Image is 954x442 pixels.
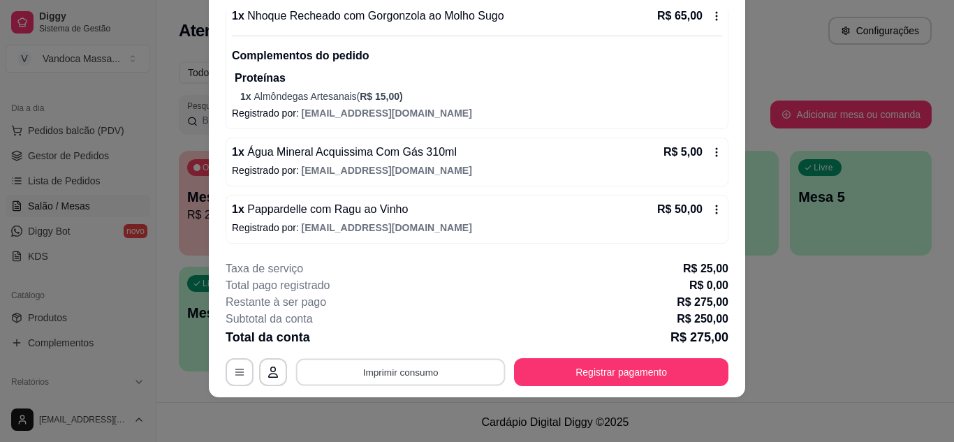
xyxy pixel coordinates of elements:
[296,358,506,385] button: Imprimir consumo
[302,222,472,233] span: [EMAIL_ADDRESS][DOMAIN_NAME]
[240,91,254,102] span: 1 x
[302,165,472,176] span: [EMAIL_ADDRESS][DOMAIN_NAME]
[235,70,722,87] p: Proteínas
[232,144,457,161] p: 1 x
[232,221,722,235] p: Registrado por:
[663,144,703,161] p: R$ 5,00
[514,358,728,386] button: Registrar pagamento
[232,106,722,120] p: Registrado por:
[232,201,408,218] p: 1 x
[677,311,728,327] p: R$ 250,00
[244,10,504,22] span: Nhoque Recheado com Gorgonzola ao Molho Sugo
[226,327,310,347] p: Total da conta
[232,8,504,24] p: 1 x
[226,294,326,311] p: Restante à ser pago
[360,91,403,102] span: R$ 15,00 )
[689,277,728,294] p: R$ 0,00
[670,327,728,347] p: R$ 275,00
[244,146,457,158] span: Água Mineral Acquissima Com Gás 310ml
[240,89,722,103] p: Almôndegas Artesanais (
[657,201,703,218] p: R$ 50,00
[226,277,330,294] p: Total pago registrado
[302,108,472,119] span: [EMAIL_ADDRESS][DOMAIN_NAME]
[244,203,409,215] span: Pappardelle com Ragu ao Vinho
[232,47,722,64] p: Complementos do pedido
[677,294,728,311] p: R$ 275,00
[226,260,303,277] p: Taxa de serviço
[232,163,722,177] p: Registrado por:
[657,8,703,24] p: R$ 65,00
[226,311,313,327] p: Subtotal da conta
[683,260,728,277] p: R$ 25,00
